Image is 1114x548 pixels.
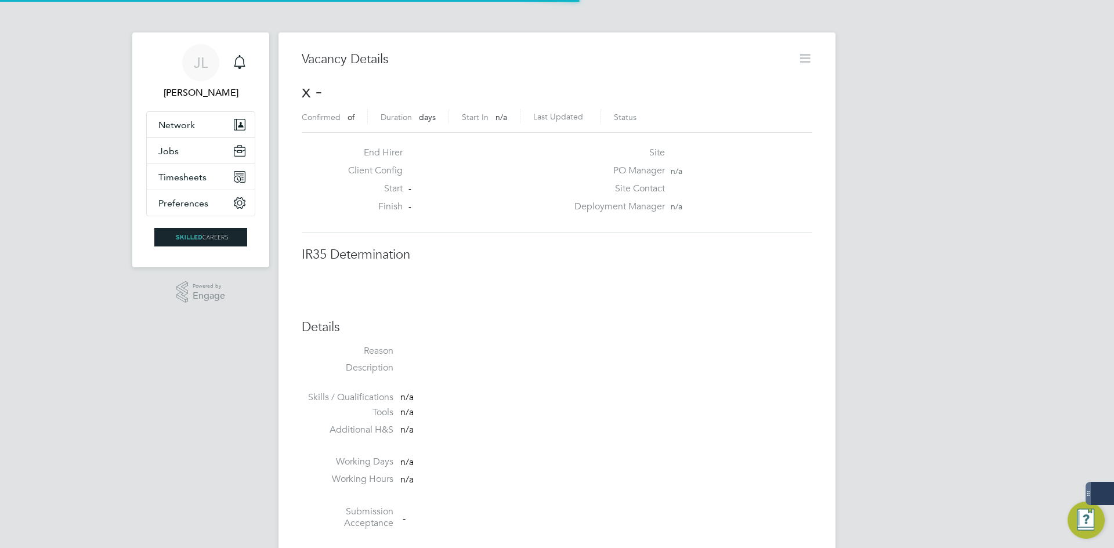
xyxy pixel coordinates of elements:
label: Status [614,112,636,122]
button: Jobs [147,138,255,164]
span: - [403,512,406,524]
label: Start [339,183,403,195]
h3: IR35 Determination [302,246,812,263]
nav: Main navigation [132,32,269,267]
label: Start In [462,112,489,122]
button: Preferences [147,190,255,216]
span: - [408,183,411,194]
span: days [419,112,436,122]
label: Description [302,362,393,374]
span: n/a [495,112,507,122]
span: of [348,112,355,122]
img: skilledcareers-logo-retina.png [154,228,247,246]
label: Additional H&S [302,424,393,436]
label: PO Manager [567,165,665,177]
label: Deployment Manager [567,201,665,213]
span: n/a [671,201,682,212]
span: Joe Laws [146,86,255,100]
span: Jobs [158,146,179,157]
label: Reason [302,345,393,357]
span: n/a [400,407,414,418]
span: n/a [671,166,682,176]
label: Last Updated [533,111,583,122]
h3: Vacancy Details [302,51,780,68]
label: Client Config [339,165,403,177]
label: Site [567,147,665,159]
a: JL[PERSON_NAME] [146,44,255,100]
button: Engage Resource Center [1068,502,1105,539]
span: Powered by [193,281,225,291]
label: Site Contact [567,183,665,195]
span: JL [194,55,208,70]
span: n/a [400,391,414,403]
label: Duration [381,112,412,122]
span: n/a [400,456,414,468]
label: End Hirer [339,147,403,159]
label: Submission Acceptance [302,506,393,530]
span: x - [302,80,322,103]
label: Confirmed [302,112,341,122]
label: Finish [339,201,403,213]
label: Working Days [302,456,393,468]
span: - [408,201,411,212]
span: n/a [400,474,414,485]
label: Working Hours [302,473,393,485]
label: Tools [302,407,393,419]
span: Engage [193,291,225,301]
button: Timesheets [147,164,255,190]
h3: Details [302,319,812,336]
span: Preferences [158,198,208,209]
span: n/a [400,424,414,436]
label: Skills / Qualifications [302,391,393,404]
a: Go to home page [146,228,255,246]
span: Network [158,119,195,130]
button: Network [147,112,255,137]
span: Timesheets [158,172,207,183]
a: Powered byEngage [176,281,226,303]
